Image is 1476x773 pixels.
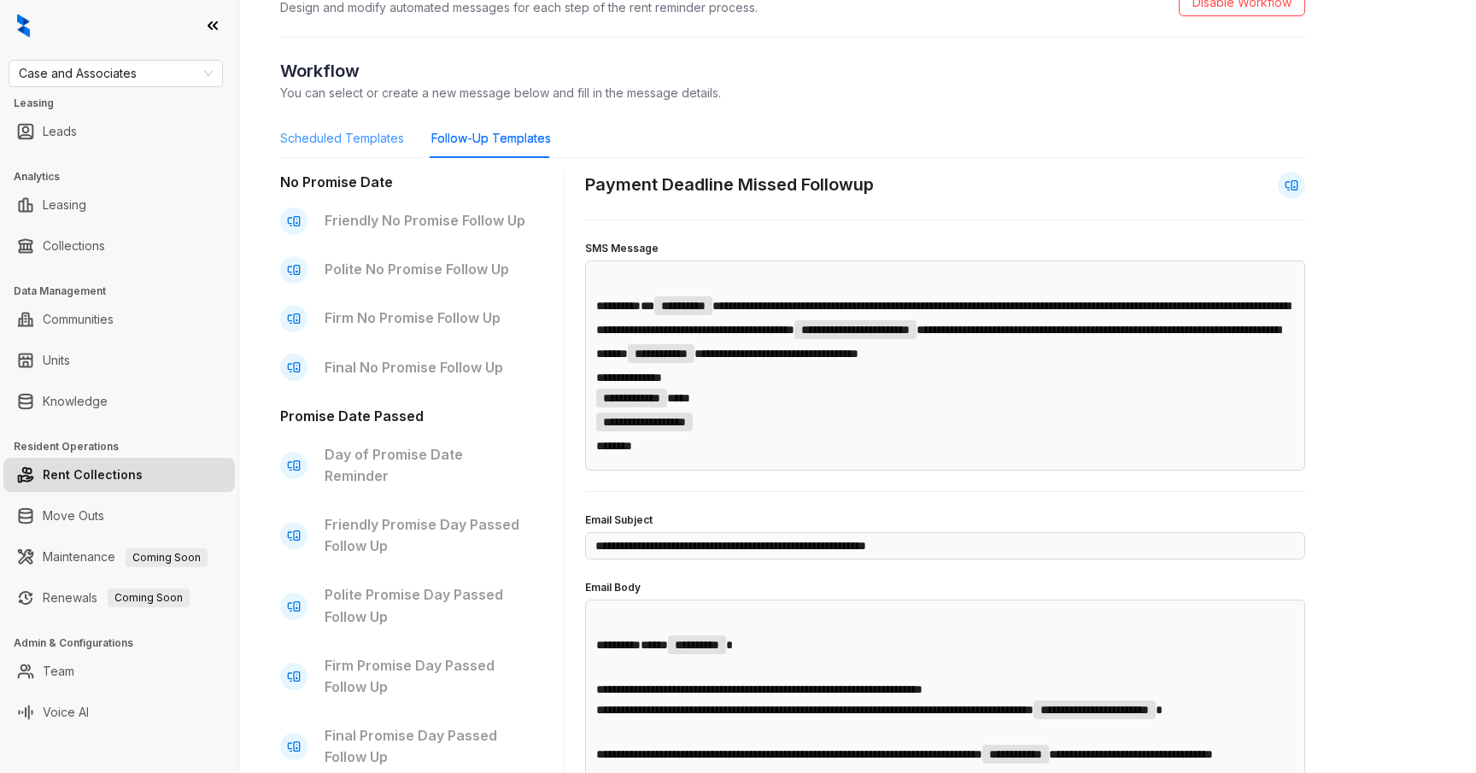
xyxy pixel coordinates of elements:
a: Leasing [43,188,86,222]
h2: Workflow [280,58,1305,84]
h4: Email Body [585,580,1305,596]
span: Coming Soon [126,548,208,567]
li: Leasing [3,188,235,222]
h3: Data Management [14,284,238,299]
a: RenewalsComing Soon [43,581,190,615]
span: Coming Soon [108,589,190,607]
li: Leads [3,114,235,149]
li: Collections [3,229,235,263]
p: Firm Promise Day Passed Follow Up [325,655,526,698]
h3: Resident Operations [14,439,238,454]
a: Communities [43,302,114,337]
a: Collections [43,229,105,263]
p: Friendly No Promise Follow Up [325,210,526,231]
li: Rent Collections [3,458,235,492]
a: Voice AI [43,695,89,729]
li: Communities [3,302,235,337]
p: Final Promise Day Passed Follow Up [325,725,526,768]
p: Friendly Promise Day Passed Follow Up [325,514,526,557]
a: Team [43,654,74,688]
p: You can select or create a new message below and fill in the message details. [280,84,1305,102]
p: Final No Promise Follow Up [325,357,526,378]
h4: SMS Message [585,241,1305,257]
p: Firm No Promise Follow Up [325,307,526,329]
li: Move Outs [3,499,235,533]
li: Units [3,343,235,378]
span: Case and Associates [19,61,213,86]
p: Polite No Promise Follow Up [325,259,526,280]
h3: Promise Date Passed [280,406,536,427]
h2: Payment Deadline Missed Followup [585,172,874,198]
a: Move Outs [43,499,104,533]
a: Units [43,343,70,378]
a: Leads [43,114,77,149]
h3: Admin & Configurations [14,635,238,651]
p: Polite Promise Day Passed Follow Up [325,584,526,627]
li: Renewals [3,581,235,615]
a: Rent Collections [43,458,143,492]
a: Knowledge [43,384,108,419]
img: logo [17,14,30,38]
div: Follow-Up Templates [431,129,551,148]
p: Day of Promise Date Reminder [325,444,526,487]
li: Team [3,654,235,688]
h3: Analytics [14,169,238,184]
li: Knowledge [3,384,235,419]
li: Voice AI [3,695,235,729]
h3: Leasing [14,96,238,111]
div: Scheduled Templates [280,129,404,148]
h3: No Promise Date [280,172,536,193]
h4: Email Subject [585,512,1305,529]
li: Maintenance [3,540,235,574]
